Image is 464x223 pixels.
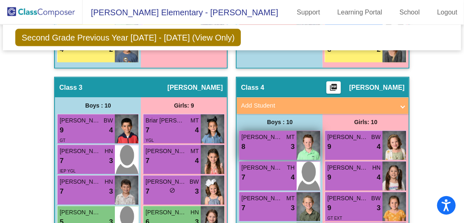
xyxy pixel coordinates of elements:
a: School [393,6,426,19]
span: BW [371,194,381,203]
span: 7 [241,203,245,214]
a: Support [290,6,327,19]
span: HN [190,209,199,217]
span: HN [105,178,113,187]
span: 9 [327,142,331,153]
div: Girls: 9 [141,98,227,114]
mat-expansion-panel-header: Add Student [237,98,409,114]
span: [PERSON_NAME] [145,178,187,187]
span: do_not_disturb_alt [169,188,175,194]
mat-icon: picture_as_pdf [329,84,339,95]
span: BW [104,117,113,125]
span: [PERSON_NAME] Elementary - [PERSON_NAME] [83,6,278,19]
span: [PERSON_NAME] [145,147,187,156]
span: 7 [59,156,63,167]
span: GT [59,139,65,143]
span: HN [105,147,113,156]
span: IEP YGL [59,169,76,174]
span: [PERSON_NAME] [241,133,283,142]
a: Learning Portal [331,6,389,19]
span: MT [286,194,295,203]
div: Boys : 10 [237,114,323,131]
span: 3 [195,187,199,197]
div: Boys : 10 [55,98,141,114]
span: 3 [109,156,113,167]
span: YGL [145,139,154,143]
span: 4 [195,125,199,136]
span: 9 [327,173,331,183]
span: Class 4 [241,84,264,92]
span: [PERSON_NAME] [241,164,283,173]
span: 7 [145,125,149,136]
span: 7 [241,173,245,183]
span: Second Grade Previous Year [DATE] - [DATE] (View Only) [15,29,241,46]
span: MT [286,133,295,142]
span: MT [190,147,199,156]
span: 4 [291,173,295,183]
span: [PERSON_NAME] [59,117,101,125]
span: [PERSON_NAME] [145,209,187,217]
div: Girls: 10 [323,114,409,131]
span: GT EXT [327,216,342,221]
span: HN [372,164,381,173]
span: [PERSON_NAME] [327,194,369,203]
span: 4 [109,125,113,136]
span: 4 [377,142,381,153]
span: 7 [59,187,63,197]
span: 3 [377,203,381,214]
span: [PERSON_NAME] [327,133,369,142]
span: Briar [PERSON_NAME] [145,117,187,125]
span: MT [190,117,199,125]
span: 4 [377,173,381,183]
span: 8 [241,142,245,153]
span: [PERSON_NAME] [59,209,101,217]
span: 3 [291,203,295,214]
mat-panel-title: Add Student [241,101,395,111]
span: [PERSON_NAME] [59,147,101,156]
span: 7 [145,187,149,197]
span: [PERSON_NAME] [167,84,223,92]
span: [PERSON_NAME] [241,194,283,203]
span: BW [371,133,381,142]
span: 4 [195,156,199,167]
span: 9 [327,203,331,214]
span: [PERSON_NAME] [327,164,369,173]
button: Print Students Details [326,82,341,94]
span: 7 [145,156,149,167]
span: 3 [109,187,113,197]
span: Class 3 [59,84,82,92]
span: [PERSON_NAME] [349,84,405,92]
span: TH [287,164,295,173]
span: [PERSON_NAME] [59,178,101,187]
span: BW [190,178,199,187]
span: 3 [291,142,295,153]
a: Logout [431,6,464,19]
span: 9 [59,125,63,136]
